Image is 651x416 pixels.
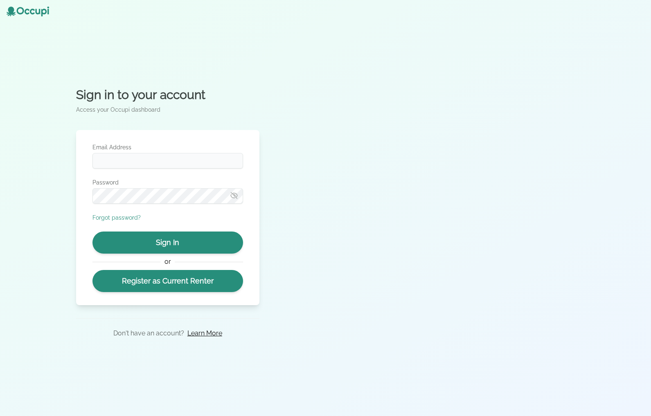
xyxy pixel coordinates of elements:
label: Password [92,178,243,187]
button: Forgot password? [92,214,141,222]
h2: Sign in to your account [76,88,259,102]
span: or [160,257,175,267]
a: Register as Current Renter [92,270,243,292]
a: Learn More [187,328,222,338]
label: Email Address [92,143,243,151]
p: Access your Occupi dashboard [76,106,259,114]
p: Don't have an account? [113,328,184,338]
button: Sign In [92,232,243,254]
